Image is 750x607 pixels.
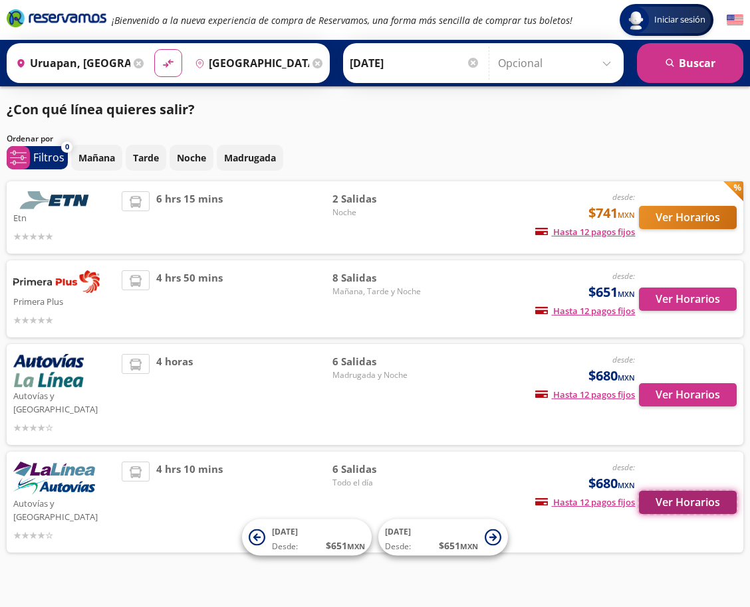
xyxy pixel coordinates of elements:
span: Todo el día [332,477,426,489]
button: Madrugada [217,145,283,171]
p: Madrugada [224,151,276,165]
span: [DATE] [272,526,298,537]
span: 4 hrs 50 mins [156,270,223,327]
p: Filtros [33,149,64,165]
p: Etn [13,209,115,225]
img: Autovías y La Línea [13,354,84,387]
span: 8 Salidas [332,270,426,286]
span: Hasta 12 pagos fijos [535,389,635,400]
span: 0 [65,141,69,153]
input: Elegir Fecha [350,46,480,80]
span: Desde: [385,541,411,553]
p: ¿Con qué línea quieres salir? [7,100,195,120]
span: $680 [588,366,635,386]
span: $ 651 [326,539,365,553]
button: 0Filtros [7,146,68,169]
p: Autovías y [GEOGRAPHIC_DATA] [13,387,115,416]
span: Iniciar sesión [649,13,711,27]
em: ¡Bienvenido a la nueva experiencia de compra de Reservamos, una forma más sencilla de comprar tus... [112,14,572,27]
small: MXN [618,480,635,490]
em: desde: [612,270,635,282]
span: Desde: [272,541,298,553]
span: $ 651 [439,539,478,553]
span: Hasta 12 pagos fijos [535,305,635,317]
button: Ver Horarios [639,491,737,514]
img: Etn [13,191,100,209]
small: MXN [347,541,365,551]
img: Primera Plus [13,270,100,293]
small: MXN [618,373,635,383]
span: 6 Salidas [332,462,426,477]
button: English [727,12,743,29]
p: Ordenar por [7,133,53,145]
i: Brand Logo [7,8,106,28]
p: Noche [177,151,206,165]
small: MXN [618,289,635,299]
input: Buscar Origen [11,46,130,80]
span: Mañana, Tarde y Noche [332,286,426,298]
span: Hasta 12 pagos fijos [535,226,635,238]
span: $651 [588,282,635,302]
span: Hasta 12 pagos fijos [535,496,635,508]
button: Ver Horarios [639,206,737,229]
p: Primera Plus [13,293,115,309]
small: MXN [460,541,478,551]
button: Mañana [71,145,122,171]
small: MXN [618,210,635,220]
button: Tarde [126,145,166,171]
span: 4 hrs 10 mins [156,462,223,543]
p: Mañana [78,151,115,165]
span: $741 [588,203,635,223]
button: Buscar [637,43,743,83]
button: [DATE]Desde:$651MXN [378,519,508,556]
button: Ver Horarios [639,383,737,406]
input: Buscar Destino [189,46,309,80]
span: $680 [588,474,635,493]
span: Noche [332,207,426,218]
button: [DATE]Desde:$651MXN [242,519,372,556]
input: Opcional [498,46,617,80]
em: desde: [612,354,635,365]
span: 6 Salidas [332,354,426,369]
p: Tarde [133,151,159,165]
span: 6 hrs 15 mins [156,191,223,244]
img: Autovías y La Línea [13,462,95,495]
button: Noche [170,145,213,171]
span: 2 Salidas [332,191,426,207]
p: Autovías y [GEOGRAPHIC_DATA] [13,495,115,523]
em: desde: [612,191,635,203]
a: Brand Logo [7,8,106,32]
span: 4 horas [156,354,193,435]
span: Madrugada y Noche [332,369,426,381]
button: Ver Horarios [639,288,737,311]
em: desde: [612,462,635,473]
span: [DATE] [385,526,411,537]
